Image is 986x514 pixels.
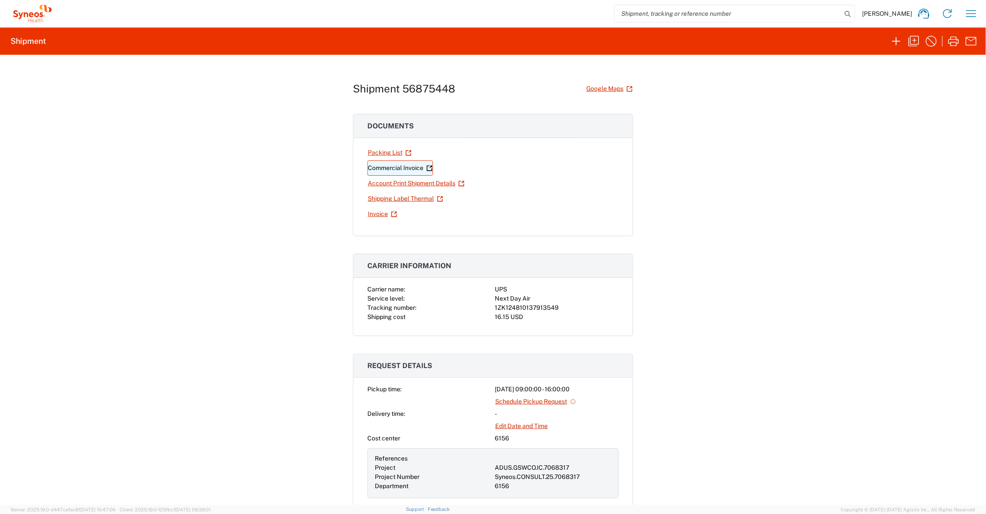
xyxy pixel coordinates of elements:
[367,313,405,320] span: Shipping cost
[353,82,455,95] h1: Shipment 56875448
[495,482,611,491] div: 6156
[367,304,416,311] span: Tracking number:
[495,303,619,312] div: 1ZK124810137913549
[367,262,451,270] span: Carrier information
[375,482,491,491] div: Department
[495,312,619,322] div: 16.15 USD
[586,81,633,96] a: Google Maps
[615,5,842,22] input: Shipment, tracking or reference number
[375,472,491,482] div: Project Number
[175,507,211,512] span: [DATE] 09:39:01
[367,191,444,206] a: Shipping Label Thermal
[367,145,412,160] a: Packing List
[11,36,46,46] h2: Shipment
[406,507,428,512] a: Support
[11,507,116,512] span: Server: 2025.19.0-d447cefac8f
[495,463,611,472] div: ADUS.GSWCO.IC.7068317
[367,206,398,222] a: Invoice
[495,434,619,443] div: 6156
[367,410,405,417] span: Delivery time:
[367,176,465,191] a: Account Print Shipment Details
[367,286,405,293] span: Carrier name:
[495,385,619,394] div: [DATE] 09:00:00 - 16:00:00
[495,409,619,418] div: -
[367,295,405,302] span: Service level:
[495,394,577,409] a: Schedule Pickup Request
[120,507,211,512] span: Client: 2025.19.0-129fbcf
[367,122,414,130] span: Documents
[841,506,975,514] span: Copyright © [DATE]-[DATE] Agistix Inc., All Rights Reserved
[428,507,450,512] a: Feedback
[495,294,619,303] div: Next Day Air
[495,285,619,294] div: UPS
[80,507,116,512] span: [DATE] 10:47:06
[367,435,400,442] span: Cost center
[375,455,408,462] span: References
[367,362,432,370] span: Request details
[367,160,433,176] a: Commercial Invoice
[375,463,491,472] div: Project
[367,386,401,393] span: Pickup time:
[495,418,548,434] a: Edit Date and Time
[862,10,912,18] span: [PERSON_NAME]
[495,472,611,482] div: Syneos.CONSULT.25.7068317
